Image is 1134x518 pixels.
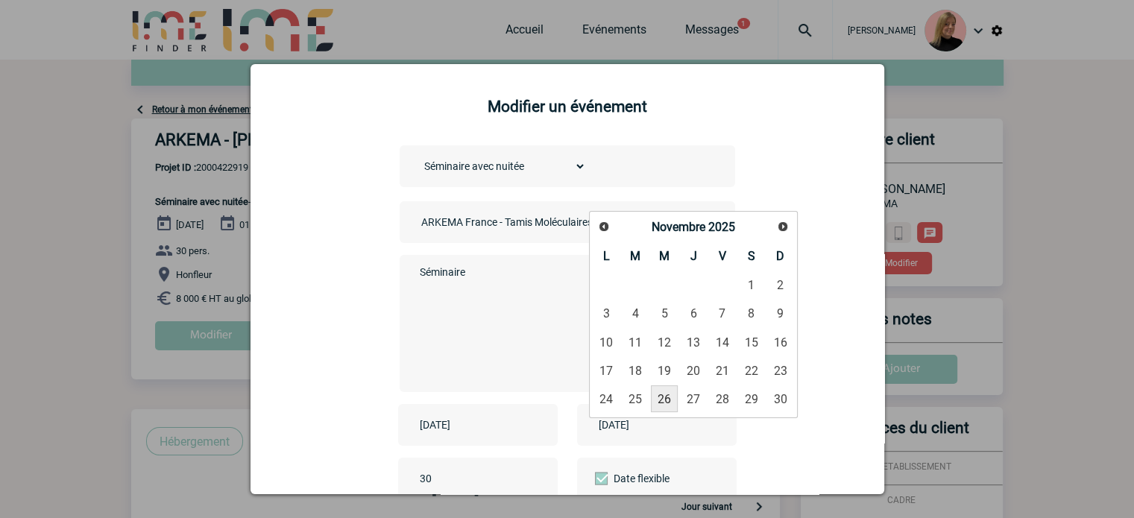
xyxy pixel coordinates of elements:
a: 2 [766,272,794,299]
h2: Modifier un événement [269,98,866,116]
a: 23 [766,357,794,384]
label: Date flexible [595,458,646,499]
span: Suivant [777,221,789,233]
a: 3 [593,300,620,327]
a: 16 [766,329,794,356]
input: Date de fin [595,415,698,435]
a: 18 [622,357,649,384]
a: 28 [708,385,736,412]
a: 12 [651,329,678,356]
a: 20 [679,357,707,384]
a: 30 [766,385,794,412]
a: 25 [622,385,649,412]
a: 4 [622,300,649,327]
span: Précédent [598,221,610,233]
a: 11 [622,329,649,356]
span: Dimanche [776,249,784,263]
a: Suivant [772,215,793,237]
textarea: Séminaire [416,262,711,382]
a: 26 [651,385,678,412]
a: 27 [679,385,707,412]
span: Lundi [603,249,610,263]
input: Nom de l'événement [418,212,626,232]
span: Samedi [748,249,755,263]
a: 19 [651,357,678,384]
a: 21 [708,357,736,384]
span: Vendredi [719,249,726,263]
span: Mardi [630,249,640,263]
a: 9 [766,300,794,327]
a: 10 [593,329,620,356]
a: 22 [737,357,765,384]
a: 7 [708,300,736,327]
a: 15 [737,329,765,356]
input: Nombre de participants [416,469,556,488]
a: 14 [708,329,736,356]
a: 13 [679,329,707,356]
a: 29 [737,385,765,412]
span: 2025 [708,220,735,234]
a: 5 [651,300,678,327]
span: Mercredi [659,249,670,263]
a: 24 [593,385,620,412]
a: 6 [679,300,707,327]
a: Précédent [593,215,615,237]
span: Jeudi [690,249,696,263]
a: 8 [737,300,765,327]
input: Date de début [416,415,519,435]
a: 17 [593,357,620,384]
a: 1 [737,272,765,299]
span: Novembre [652,220,705,234]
